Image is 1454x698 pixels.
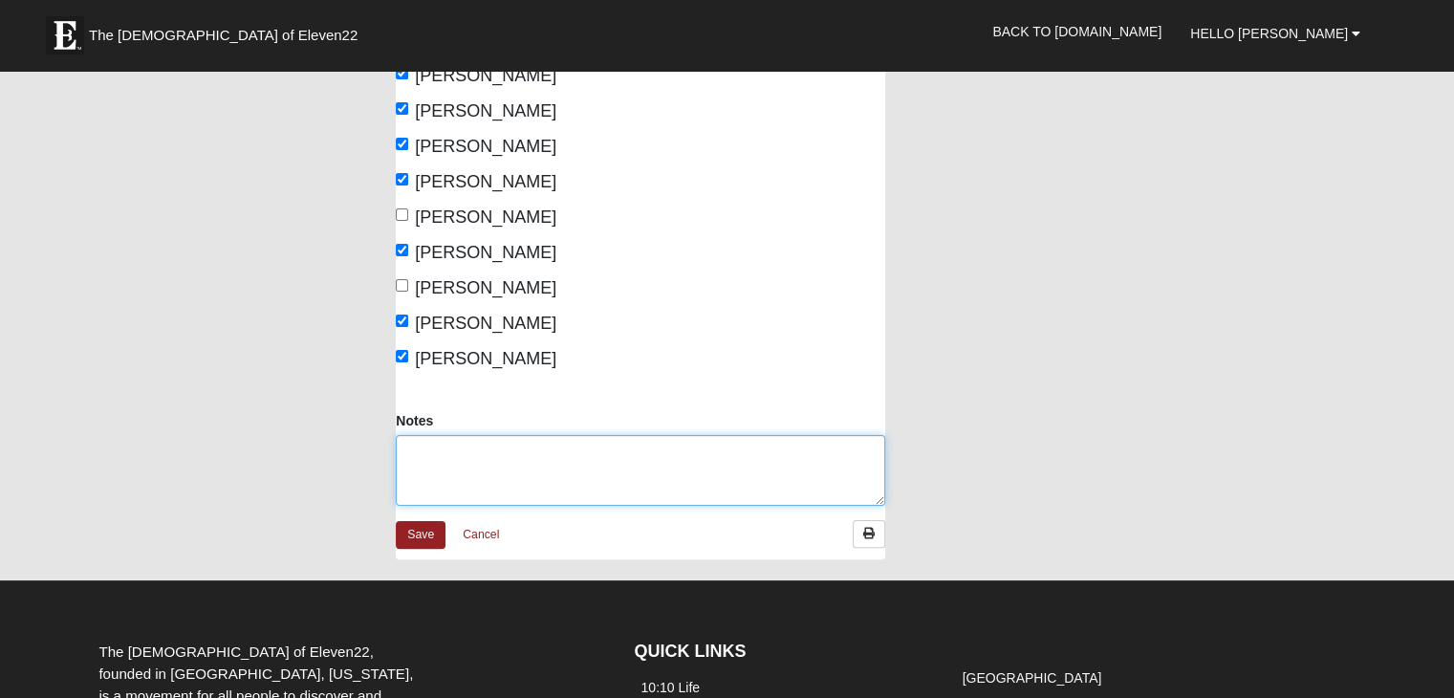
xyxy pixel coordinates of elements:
[396,138,408,150] input: [PERSON_NAME]
[978,8,1176,55] a: Back to [DOMAIN_NAME]
[634,642,926,663] h4: QUICK LINKS
[396,67,408,79] input: [PERSON_NAME]
[415,137,556,156] span: [PERSON_NAME]
[415,101,556,120] span: [PERSON_NAME]
[396,102,408,115] input: [PERSON_NAME]
[396,411,433,430] label: Notes
[396,208,408,221] input: [PERSON_NAME]
[396,173,408,185] input: [PERSON_NAME]
[415,314,556,333] span: [PERSON_NAME]
[89,26,358,45] span: The [DEMOGRAPHIC_DATA] of Eleven22
[396,315,408,327] input: [PERSON_NAME]
[415,243,556,262] span: [PERSON_NAME]
[396,279,408,292] input: [PERSON_NAME]
[415,349,556,368] span: [PERSON_NAME]
[1190,26,1348,41] span: Hello [PERSON_NAME]
[450,520,511,550] a: Cancel
[396,350,408,362] input: [PERSON_NAME]
[396,244,408,256] input: [PERSON_NAME]
[46,16,84,55] img: Eleven22 logo
[1176,10,1375,57] a: Hello [PERSON_NAME]
[396,521,445,549] a: Save
[853,520,885,548] a: Print Attendance Roster
[415,278,556,297] span: [PERSON_NAME]
[415,172,556,191] span: [PERSON_NAME]
[36,7,419,55] a: The [DEMOGRAPHIC_DATA] of Eleven22
[415,207,556,227] span: [PERSON_NAME]
[415,66,556,85] span: [PERSON_NAME]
